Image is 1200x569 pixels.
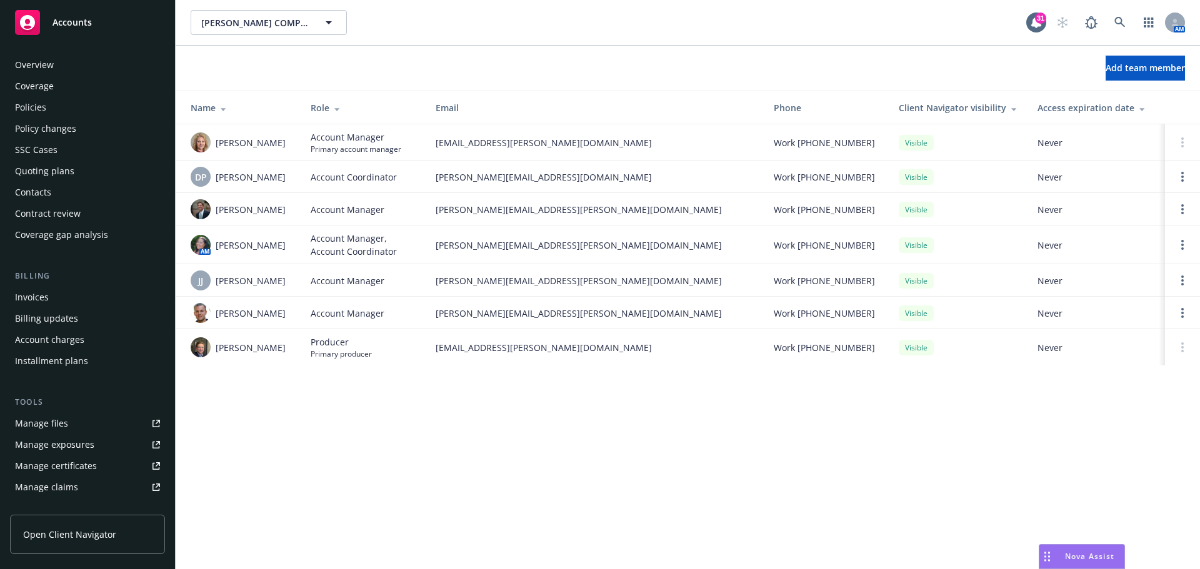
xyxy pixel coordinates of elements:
[311,274,384,287] span: Account Manager
[10,435,165,455] a: Manage exposures
[774,101,879,114] div: Phone
[1037,203,1155,216] span: Never
[10,330,165,350] a: Account charges
[436,341,754,354] span: [EMAIL_ADDRESS][PERSON_NAME][DOMAIN_NAME]
[191,303,211,323] img: photo
[774,341,875,354] span: Work [PHONE_NUMBER]
[15,225,108,245] div: Coverage gap analysis
[774,239,875,252] span: Work [PHONE_NUMBER]
[216,136,286,149] span: [PERSON_NAME]
[311,131,401,144] span: Account Manager
[15,477,78,497] div: Manage claims
[899,101,1017,114] div: Client Navigator visibility
[10,140,165,160] a: SSC Cases
[436,136,754,149] span: [EMAIL_ADDRESS][PERSON_NAME][DOMAIN_NAME]
[201,16,309,29] span: [PERSON_NAME] COMPANIES, INC.
[191,337,211,357] img: photo
[1175,237,1190,252] a: Open options
[774,307,875,320] span: Work [PHONE_NUMBER]
[10,498,165,518] a: Manage BORs
[191,199,211,219] img: photo
[10,413,165,433] a: Manage files
[195,171,207,184] span: DP
[311,335,372,349] span: Producer
[436,274,754,287] span: [PERSON_NAME][EMAIL_ADDRESS][PERSON_NAME][DOMAIN_NAME]
[436,239,754,252] span: [PERSON_NAME][EMAIL_ADDRESS][PERSON_NAME][DOMAIN_NAME]
[1136,10,1161,35] a: Switch app
[15,309,78,329] div: Billing updates
[15,140,57,160] div: SSC Cases
[216,274,286,287] span: [PERSON_NAME]
[1107,10,1132,35] a: Search
[10,456,165,476] a: Manage certificates
[1065,551,1114,562] span: Nova Assist
[216,171,286,184] span: [PERSON_NAME]
[10,161,165,181] a: Quoting plans
[1079,10,1104,35] a: Report a Bug
[1039,545,1055,568] div: Drag to move
[311,101,416,114] div: Role
[15,182,51,202] div: Contacts
[311,232,416,258] span: Account Manager, Account Coordinator
[1037,136,1155,149] span: Never
[15,456,97,476] div: Manage certificates
[10,396,165,408] div: Tools
[216,341,286,354] span: [PERSON_NAME]
[52,17,92,27] span: Accounts
[1175,169,1190,184] a: Open options
[311,203,384,216] span: Account Manager
[774,136,875,149] span: Work [PHONE_NUMBER]
[311,307,384,320] span: Account Manager
[10,182,165,202] a: Contacts
[436,307,754,320] span: [PERSON_NAME][EMAIL_ADDRESS][PERSON_NAME][DOMAIN_NAME]
[198,274,203,287] span: JJ
[1037,239,1155,252] span: Never
[10,204,165,224] a: Contract review
[311,144,401,154] span: Primary account manager
[216,307,286,320] span: [PERSON_NAME]
[15,161,74,181] div: Quoting plans
[311,349,372,359] span: Primary producer
[15,287,49,307] div: Invoices
[899,169,934,185] div: Visible
[899,305,934,321] div: Visible
[1035,12,1046,24] div: 31
[436,203,754,216] span: [PERSON_NAME][EMAIL_ADDRESS][PERSON_NAME][DOMAIN_NAME]
[1037,101,1155,114] div: Access expiration date
[899,202,934,217] div: Visible
[10,55,165,75] a: Overview
[23,528,116,541] span: Open Client Navigator
[10,225,165,245] a: Coverage gap analysis
[10,97,165,117] a: Policies
[15,330,84,350] div: Account charges
[1039,544,1125,569] button: Nova Assist
[436,171,754,184] span: [PERSON_NAME][EMAIL_ADDRESS][DOMAIN_NAME]
[774,171,875,184] span: Work [PHONE_NUMBER]
[191,235,211,255] img: photo
[774,203,875,216] span: Work [PHONE_NUMBER]
[191,101,291,114] div: Name
[15,119,76,139] div: Policy changes
[1175,305,1190,320] a: Open options
[10,309,165,329] a: Billing updates
[899,237,934,253] div: Visible
[1175,202,1190,217] a: Open options
[15,351,88,371] div: Installment plans
[15,97,46,117] div: Policies
[10,477,165,497] a: Manage claims
[436,101,754,114] div: Email
[1037,341,1155,354] span: Never
[10,270,165,282] div: Billing
[1037,171,1155,184] span: Never
[10,5,165,40] a: Accounts
[1037,274,1155,287] span: Never
[216,203,286,216] span: [PERSON_NAME]
[15,55,54,75] div: Overview
[15,76,54,96] div: Coverage
[10,76,165,96] a: Coverage
[10,351,165,371] a: Installment plans
[1106,62,1185,74] span: Add team member
[10,119,165,139] a: Policy changes
[1037,307,1155,320] span: Never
